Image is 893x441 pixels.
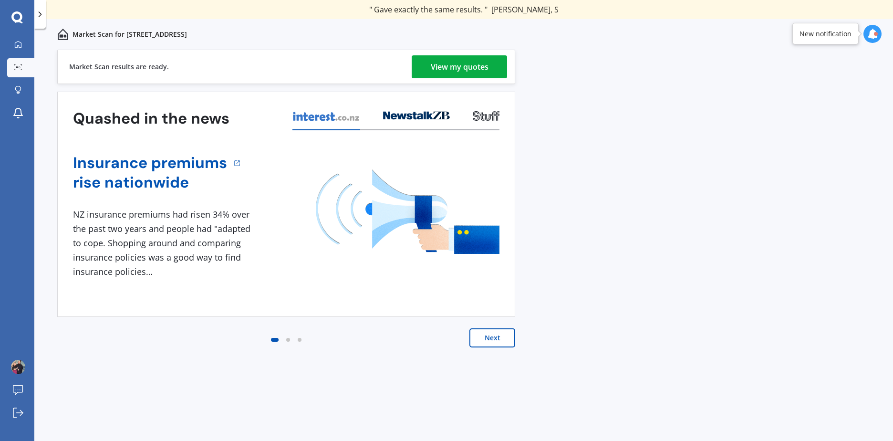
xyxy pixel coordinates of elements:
a: View my quotes [412,55,507,78]
button: Next [469,328,515,347]
p: Market Scan for [STREET_ADDRESS] [73,30,187,39]
img: home-and-contents.b802091223b8502ef2dd.svg [57,29,69,40]
img: ACg8ocLEk_i_rnpIGssDKzuarLOWiz5UAAmhGJrIlAgYERzbL1BNeySQaA=s96-c [11,360,25,374]
div: NZ insurance premiums had risen 34% over the past two years and people had "adapted to cope. Shop... [73,208,254,279]
div: New notification [800,29,851,39]
img: media image [316,169,499,254]
a: rise nationwide [73,173,227,192]
div: View my quotes [431,55,488,78]
div: Market Scan results are ready. [69,50,169,84]
a: Insurance premiums [73,153,227,173]
h3: Quashed in the news [73,109,229,128]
